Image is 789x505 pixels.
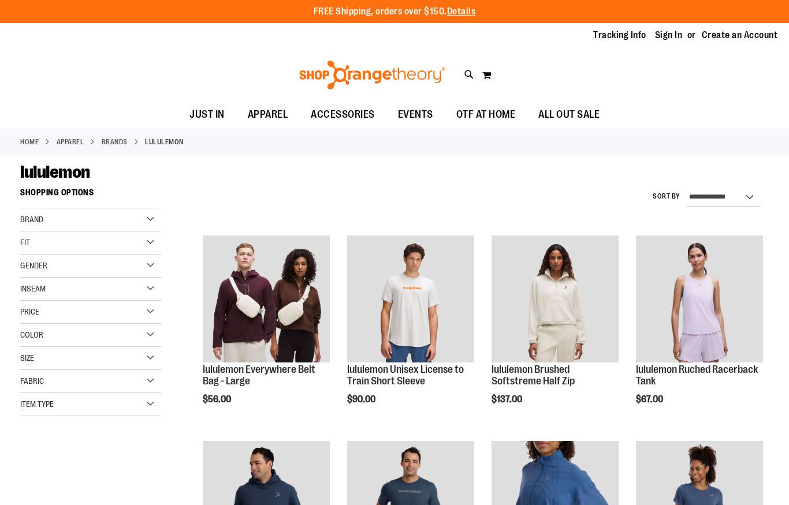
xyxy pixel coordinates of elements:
a: Details [447,6,476,17]
a: lululemon Unisex License to Train Short Sleeve [347,235,474,364]
div: product [197,230,336,434]
img: Shop Orangetheory [297,61,447,89]
span: $137.00 [492,394,524,405]
label: Sort By [653,192,680,201]
a: Create an Account [702,29,778,42]
img: lululemon Unisex License to Train Short Sleeve [347,235,474,362]
span: APPAREL [248,102,288,128]
div: Price [20,301,161,324]
span: JUST IN [189,102,225,128]
div: product [630,230,769,434]
a: lululemon Ruched Racerback Tank [636,364,758,387]
a: APPAREL [57,137,84,147]
a: lululemon Everywhere Belt Bag - Large [203,364,315,387]
a: lululemon Ruched Racerback Tank [636,235,763,364]
div: Fabric [20,370,161,393]
a: lululemon Brushed Softstreme Half Zip [492,235,619,364]
span: Inseam [20,284,46,293]
span: EVENTS [398,102,433,128]
div: Brand [20,208,161,231]
span: lululemon [20,162,90,182]
div: Gender [20,255,161,278]
img: lululemon Ruched Racerback Tank [636,235,763,362]
div: product [341,230,480,434]
a: lululemon Brushed Softstreme Half Zip [492,364,575,387]
img: lululemon Everywhere Belt Bag - Large [203,235,330,362]
span: Fabric [20,376,44,386]
div: Inseam [20,278,161,301]
a: lululemon Unisex License to Train Short Sleeve [347,364,464,387]
div: Size [20,347,161,370]
span: ACCESSORIES [311,102,375,128]
img: lululemon Brushed Softstreme Half Zip [492,235,619,362]
a: Sign In [655,29,683,42]
strong: Shopping Options [20,182,161,208]
strong: lululemon [145,137,184,147]
a: BRANDS [102,137,128,147]
span: $90.00 [347,394,377,405]
span: Size [20,353,34,362]
span: $67.00 [636,394,665,405]
span: Fit [20,238,30,247]
div: Item Type [20,393,161,416]
span: Gender [20,261,47,270]
div: Color [20,324,161,347]
p: FREE Shipping, orders over $150. [314,5,476,18]
a: Tracking Info [593,29,646,42]
span: $56.00 [203,394,233,405]
span: OTF AT HOME [456,102,516,128]
span: Color [20,330,43,339]
div: Fit [20,231,161,255]
span: ALL OUT SALE [538,102,600,128]
span: Price [20,307,39,316]
a: Home [20,137,39,147]
div: product [486,230,624,434]
a: lululemon Everywhere Belt Bag - Large [203,235,330,364]
span: Item Type [20,399,54,409]
span: Brand [20,215,43,224]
